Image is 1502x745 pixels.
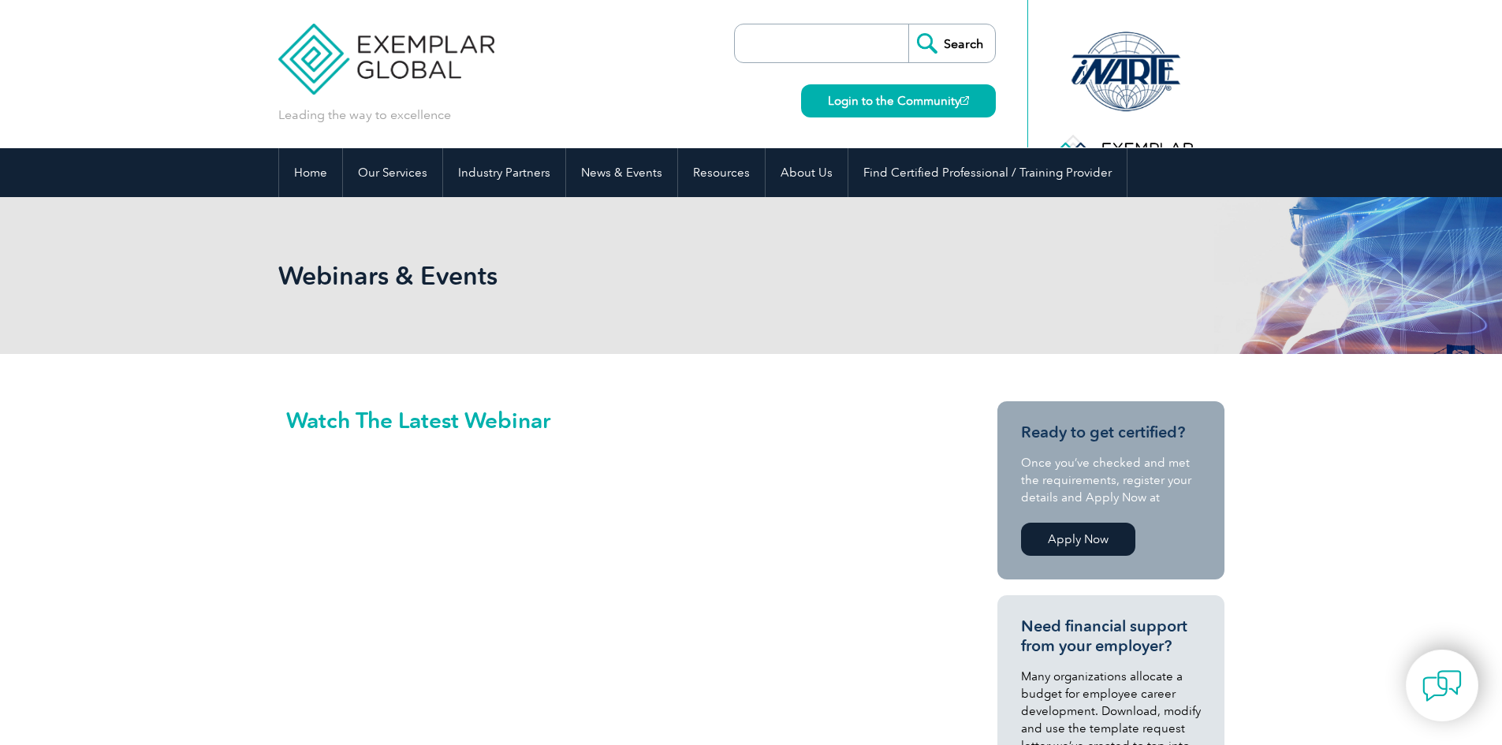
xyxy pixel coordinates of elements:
[1021,423,1201,442] h3: Ready to get certified?
[1021,454,1201,506] p: Once you’ve checked and met the requirements, register your details and Apply Now at
[848,148,1127,197] a: Find Certified Professional / Training Provider
[443,148,565,197] a: Industry Partners
[1021,616,1201,656] h3: Need financial support from your employer?
[1021,523,1135,556] a: Apply Now
[286,409,933,431] h2: Watch The Latest Webinar
[343,148,442,197] a: Our Services
[279,148,342,197] a: Home
[801,84,996,117] a: Login to the Community
[1422,666,1462,706] img: contact-chat.png
[278,260,884,291] h1: Webinars & Events
[278,106,451,124] p: Leading the way to excellence
[678,148,765,197] a: Resources
[960,96,969,105] img: open_square.png
[566,148,677,197] a: News & Events
[766,148,848,197] a: About Us
[908,24,995,62] input: Search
